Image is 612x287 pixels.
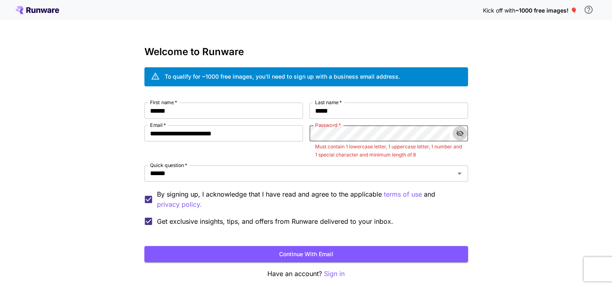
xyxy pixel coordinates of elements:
[150,162,187,169] label: Quick question
[483,7,515,14] span: Kick off with
[150,99,177,106] label: First name
[454,168,465,179] button: Open
[384,189,422,199] button: By signing up, I acknowledge that I have read and agree to the applicable and privacy policy.
[315,143,462,159] p: Must contain 1 lowercase letter, 1 uppercase letter, 1 number and 1 special character and minimum...
[150,122,166,129] label: Email
[157,216,393,226] span: Get exclusive insights, tips, and offers from Runware delivered to your inbox.
[453,126,467,141] button: toggle password visibility
[580,2,597,18] button: In order to qualify for free credit, you need to sign up with a business email address and click ...
[157,189,462,210] p: By signing up, I acknowledge that I have read and agree to the applicable and
[157,199,202,210] button: By signing up, I acknowledge that I have read and agree to the applicable terms of use and
[165,72,400,81] div: To qualify for ~1000 free images, you’ll need to sign up with a business email address.
[515,7,577,14] span: ~1000 free images! 🎈
[315,122,341,129] label: Password
[144,46,468,58] h3: Welcome to Runware
[384,189,422,199] p: terms of use
[144,246,468,263] button: Continue with email
[315,99,342,106] label: Last name
[157,199,202,210] p: privacy policy.
[144,269,468,279] p: Have an account?
[324,269,345,279] button: Sign in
